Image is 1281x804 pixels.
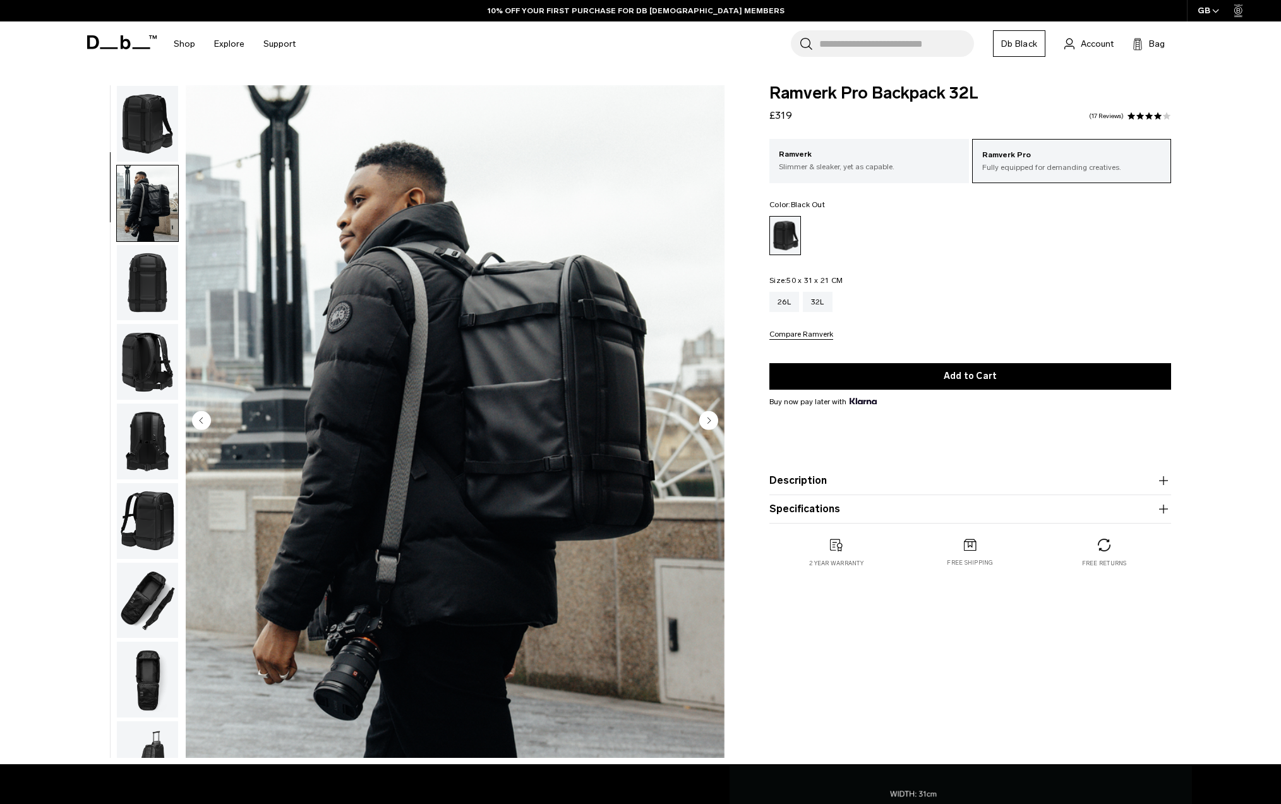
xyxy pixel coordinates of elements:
img: Ramverk Pro Backpack 32L Black Out [186,85,725,758]
nav: Main Navigation [164,21,305,66]
span: 50 x 31 x 21 CM [786,276,843,285]
legend: Size: [769,277,843,284]
button: Ramverk Pro Backpack 32L Black Out [116,641,179,718]
li: 2 / 10 [186,85,725,758]
legend: Color: [769,201,825,208]
button: Description [769,473,1171,488]
a: Shop [174,21,195,66]
span: Account [1081,37,1114,51]
p: Fully equipped for demanding creatives. [982,162,1162,173]
button: Ramverk Pro Backpack 32L Black Out [116,483,179,560]
img: Ramverk Pro Backpack 32L Black Out [117,483,178,559]
img: Ramverk Pro Backpack 32L Black Out [117,324,178,400]
a: Support [263,21,296,66]
p: Free shipping [947,558,993,567]
p: Ramverk Pro [982,149,1162,162]
img: Ramverk Pro Backpack 32L Black Out [117,165,178,241]
button: Previous slide [192,411,211,432]
button: Ramverk Pro Backpack 32L Black Out [116,85,179,162]
button: Add to Cart [769,363,1171,390]
img: {"height" => 20, "alt" => "Klarna"} [850,398,877,404]
img: Ramverk Pro Backpack 32L Black Out [117,642,178,717]
p: Ramverk [779,148,959,161]
button: Ramverk Pro Backpack 32L Black Out [116,403,179,480]
img: Ramverk Pro Backpack 32L Black Out [117,404,178,479]
button: Ramverk Pro Backpack 32L Black Out [116,165,179,242]
p: Slimmer & sleaker, yet as capable. [779,161,959,172]
button: Next slide [699,411,718,432]
a: 10% OFF YOUR FIRST PURCHASE FOR DB [DEMOGRAPHIC_DATA] MEMBERS [488,5,785,16]
a: Ramverk Slimmer & sleaker, yet as capable. [769,139,969,182]
img: Ramverk Pro Backpack 32L Black Out [117,245,178,321]
a: Account [1064,36,1114,51]
button: Compare Ramverk [769,330,833,340]
button: Bag [1133,36,1165,51]
img: Ramverk Pro Backpack 32L Black Out [117,563,178,639]
p: Free returns [1082,559,1127,568]
span: Ramverk Pro Backpack 32L [769,85,1171,102]
button: Ramverk Pro Backpack 32L Black Out [116,244,179,321]
a: Black Out [769,216,801,255]
button: Specifications [769,501,1171,517]
a: Explore [214,21,244,66]
img: Ramverk Pro Backpack 32L Black Out [117,86,178,162]
button: Ramverk Pro Backpack 32L Black Out [116,721,179,798]
span: Buy now pay later with [769,396,877,407]
button: Ramverk Pro Backpack 32L Black Out [116,562,179,639]
button: Ramverk Pro Backpack 32L Black Out [116,323,179,400]
img: Ramverk Pro Backpack 32L Black Out [117,721,178,797]
span: £319 [769,109,792,121]
a: 17 reviews [1089,113,1124,119]
span: Bag [1149,37,1165,51]
a: 32L [803,292,833,312]
a: 26L [769,292,799,312]
a: Db Black [993,30,1045,57]
p: 2 year warranty [809,559,863,568]
span: Black Out [791,200,825,209]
